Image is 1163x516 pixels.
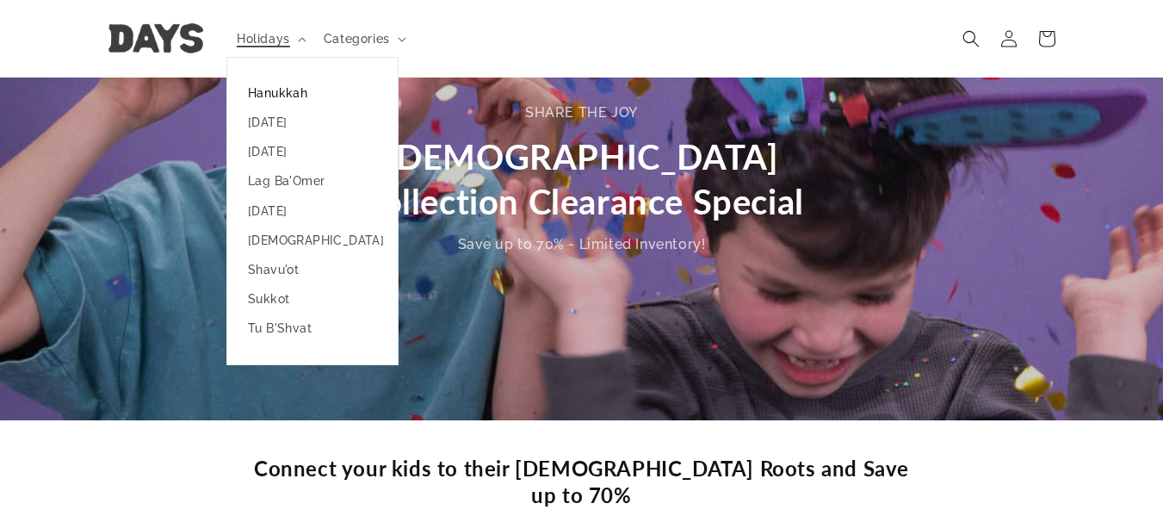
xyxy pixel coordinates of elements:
[227,196,398,226] a: [DATE]
[108,24,203,54] img: Days United
[254,456,909,507] span: Connect your kids to their [DEMOGRAPHIC_DATA] Roots and Save up to 70%
[227,137,398,166] a: [DATE]
[227,226,398,255] a: [DEMOGRAPHIC_DATA]
[313,21,413,57] summary: Categories
[226,21,313,57] summary: Holidays
[227,167,398,196] a: Lag Ba'Omer
[227,78,398,108] a: Hanukkah
[359,136,804,222] span: [DEMOGRAPHIC_DATA] Collection Clearance Special
[324,31,390,47] span: Categories
[227,284,398,314] a: Sukkot
[458,236,706,252] span: Save up to 70% - Limited Inventory!
[227,314,398,344] a: Tu B'Shvat
[952,20,990,58] summary: Search
[227,108,398,137] a: [DATE]
[319,101,844,126] div: share the joy
[227,255,398,284] a: Shavu'ot
[237,31,290,47] span: Holidays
